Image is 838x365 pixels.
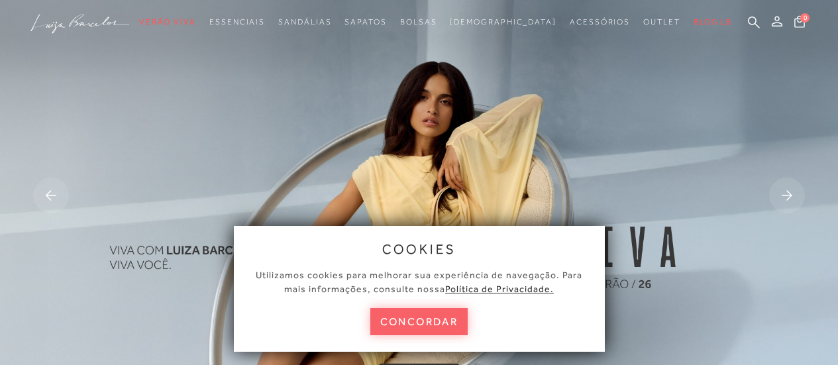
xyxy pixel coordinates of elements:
a: noSubCategoriesText [450,10,556,34]
a: noSubCategoriesText [643,10,680,34]
a: noSubCategoriesText [400,10,437,34]
button: concordar [370,308,468,335]
span: Verão Viva [139,17,196,26]
span: cookies [382,242,456,256]
span: Bolsas [400,17,437,26]
a: noSubCategoriesText [139,10,196,34]
button: 0 [790,15,809,32]
a: noSubCategoriesText [209,10,265,34]
a: BLOG LB [694,10,732,34]
span: [DEMOGRAPHIC_DATA] [450,17,556,26]
span: Acessórios [570,17,630,26]
span: BLOG LB [694,17,732,26]
span: Essenciais [209,17,265,26]
a: noSubCategoriesText [570,10,630,34]
span: Outlet [643,17,680,26]
a: Política de Privacidade. [445,284,554,294]
a: noSubCategoriesText [344,10,386,34]
span: Sandálias [278,17,331,26]
span: Sapatos [344,17,386,26]
span: Utilizamos cookies para melhorar sua experiência de navegação. Para mais informações, consulte nossa [256,270,582,294]
span: 0 [800,13,810,23]
a: noSubCategoriesText [278,10,331,34]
